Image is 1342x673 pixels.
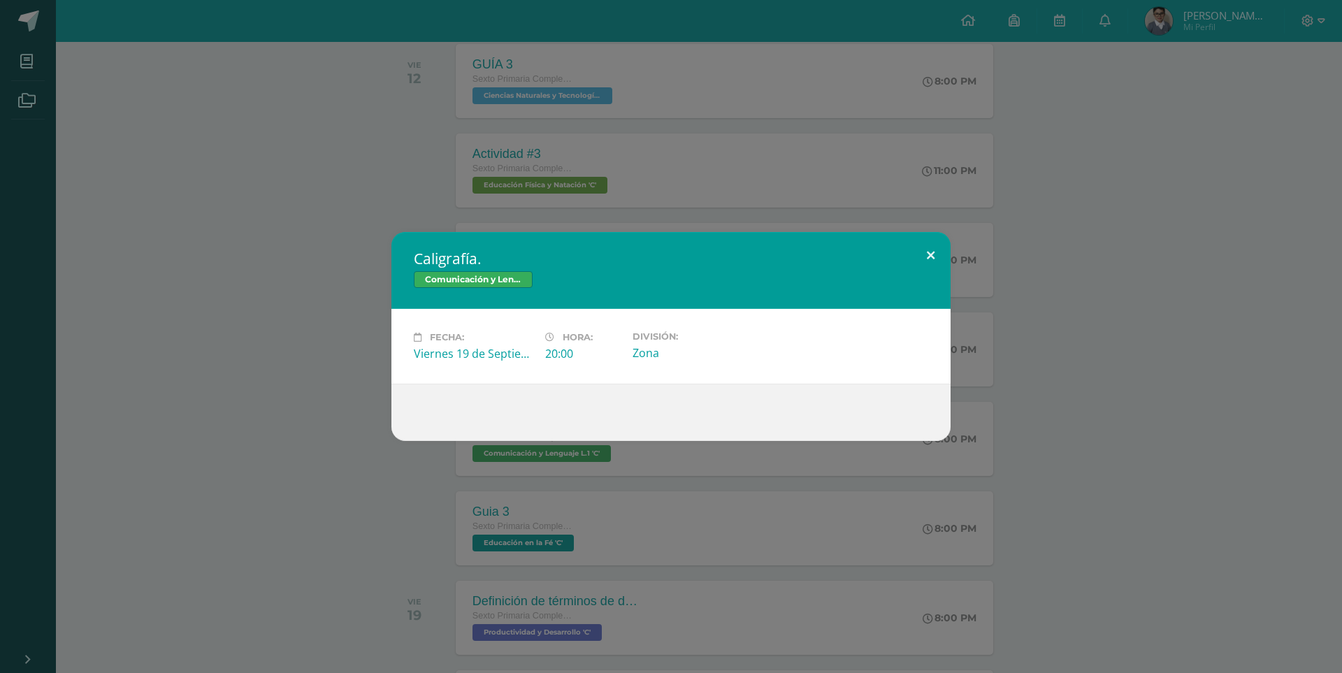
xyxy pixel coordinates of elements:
div: 20:00 [545,346,621,361]
button: Close (Esc) [911,232,951,280]
span: Comunicación y Lenguaje L.1 [414,271,533,288]
span: Hora: [563,332,593,342]
div: Zona [633,345,753,361]
label: División: [633,331,753,342]
h2: Caligrafía. [414,249,928,268]
div: Viernes 19 de Septiembre [414,346,534,361]
span: Fecha: [430,332,464,342]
